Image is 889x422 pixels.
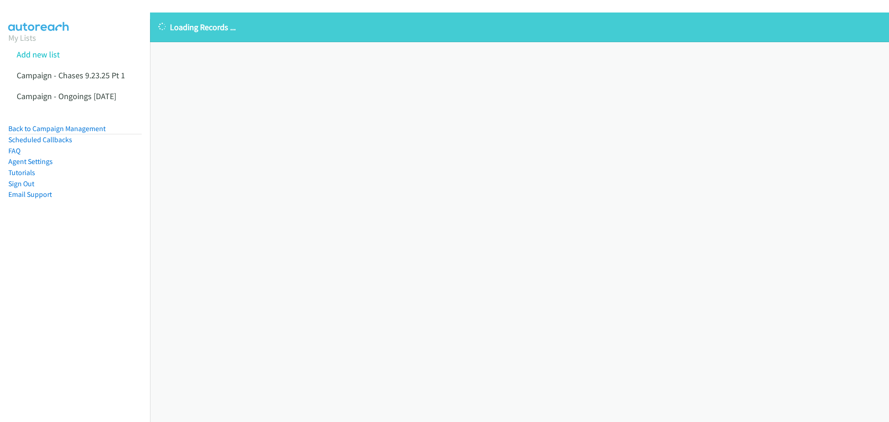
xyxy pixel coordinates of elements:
a: Sign Out [8,179,34,188]
a: Tutorials [8,168,35,177]
p: Loading Records ... [158,21,881,33]
a: Email Support [8,190,52,199]
a: Back to Campaign Management [8,124,106,133]
a: Add new list [17,49,60,60]
a: Scheduled Callbacks [8,135,72,144]
a: FAQ [8,146,20,155]
a: Agent Settings [8,157,53,166]
a: Campaign - Chases 9.23.25 Pt 1 [17,70,125,81]
a: My Lists [8,32,36,43]
a: Campaign - Ongoings [DATE] [17,91,116,101]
